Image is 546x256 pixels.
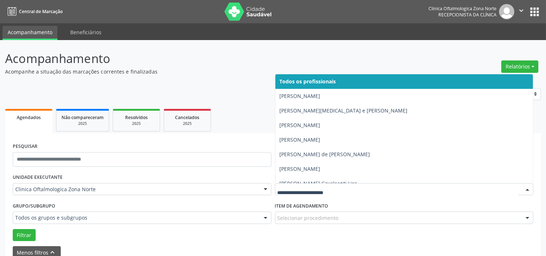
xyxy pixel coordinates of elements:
span: Recepcionista da clínica [438,12,497,18]
a: Acompanhamento [3,26,57,40]
i:  [517,7,525,15]
span: [PERSON_NAME] [280,122,320,129]
a: Beneficiários [65,26,107,39]
button: Relatórios [501,60,538,73]
span: [PERSON_NAME] [280,136,320,143]
p: Acompanhamento [5,50,380,68]
div: 2025 [118,121,155,126]
span: [PERSON_NAME] Cavalcanti Lira [280,180,358,187]
span: Não compareceram [61,114,104,121]
p: Acompanhe a situação das marcações correntes e finalizadas [5,68,380,75]
label: Grupo/Subgrupo [13,200,55,212]
div: 2025 [169,121,206,126]
button:  [514,4,528,19]
label: Item de agendamento [275,200,328,212]
span: Cancelados [175,114,200,121]
span: [PERSON_NAME][MEDICAL_DATA] e [PERSON_NAME] [280,107,408,114]
span: Central de Marcação [19,8,63,15]
span: Selecionar procedimento [278,214,339,222]
span: [PERSON_NAME] [280,165,320,172]
span: [PERSON_NAME] de [PERSON_NAME] [280,151,370,158]
label: PESQUISAR [13,141,37,152]
span: Clinica Oftalmologica Zona Norte [15,186,256,193]
span: Todos os profissionais [280,78,336,85]
span: [PERSON_NAME] [280,92,320,99]
button: Filtrar [13,229,36,241]
button: apps [528,5,541,18]
span: Agendados [17,114,41,121]
label: UNIDADE EXECUTANTE [13,172,63,183]
img: img [499,4,514,19]
div: Clinica Oftalmologica Zona Norte [429,5,497,12]
span: Resolvidos [125,114,148,121]
div: 2025 [61,121,104,126]
a: Central de Marcação [5,5,63,17]
span: Todos os grupos e subgrupos [15,214,256,221]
